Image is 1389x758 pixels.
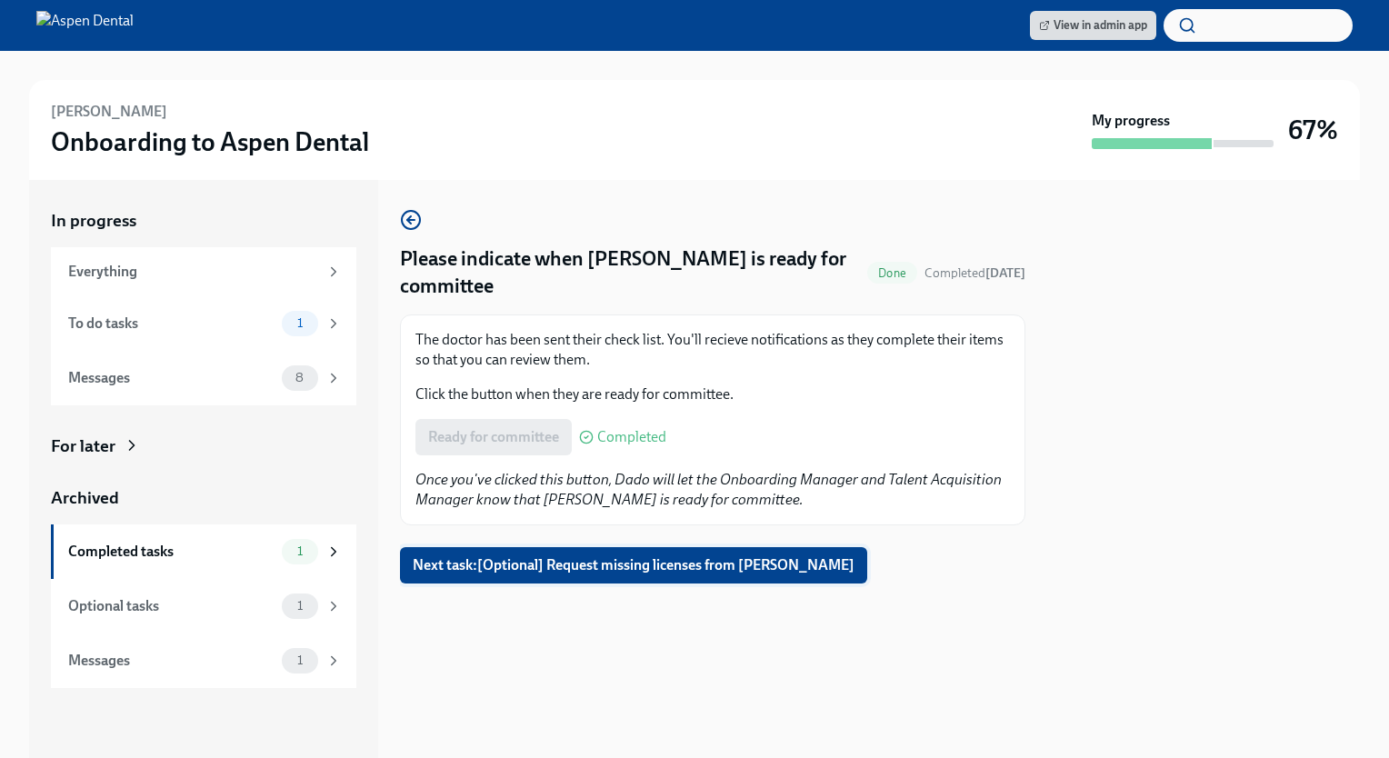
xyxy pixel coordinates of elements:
[985,265,1025,281] strong: [DATE]
[51,351,356,405] a: Messages8
[51,486,356,510] a: Archived
[415,330,1010,370] p: The doctor has been sent their check list. You'll recieve notifications as they complete their it...
[51,247,356,296] a: Everything
[286,653,314,667] span: 1
[51,524,356,579] a: Completed tasks1
[68,596,275,616] div: Optional tasks
[51,209,356,233] a: In progress
[400,547,867,583] button: Next task:[Optional] Request missing licenses from [PERSON_NAME]
[68,262,318,282] div: Everything
[400,245,860,300] h4: Please indicate when [PERSON_NAME] is ready for committee
[867,266,917,280] span: Done
[68,368,275,388] div: Messages
[924,264,1025,282] span: September 25th, 2025 17:15
[286,544,314,558] span: 1
[1288,114,1338,146] h3: 67%
[1030,11,1156,40] a: View in admin app
[286,599,314,613] span: 1
[51,434,115,458] div: For later
[597,430,666,444] span: Completed
[413,556,854,574] span: Next task : [Optional] Request missing licenses from [PERSON_NAME]
[51,102,167,122] h6: [PERSON_NAME]
[68,651,275,671] div: Messages
[285,371,315,384] span: 8
[51,125,369,158] h3: Onboarding to Aspen Dental
[415,384,1010,404] p: Click the button when they are ready for committee.
[68,542,275,562] div: Completed tasks
[51,579,356,633] a: Optional tasks1
[1039,16,1147,35] span: View in admin app
[286,316,314,330] span: 1
[68,314,275,334] div: To do tasks
[51,296,356,351] a: To do tasks1
[924,265,1025,281] span: Completed
[36,11,134,40] img: Aspen Dental
[415,471,1002,508] em: Once you've clicked this button, Dado will let the Onboarding Manager and Talent Acquisition Mana...
[51,434,356,458] a: For later
[51,633,356,688] a: Messages1
[1092,111,1170,131] strong: My progress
